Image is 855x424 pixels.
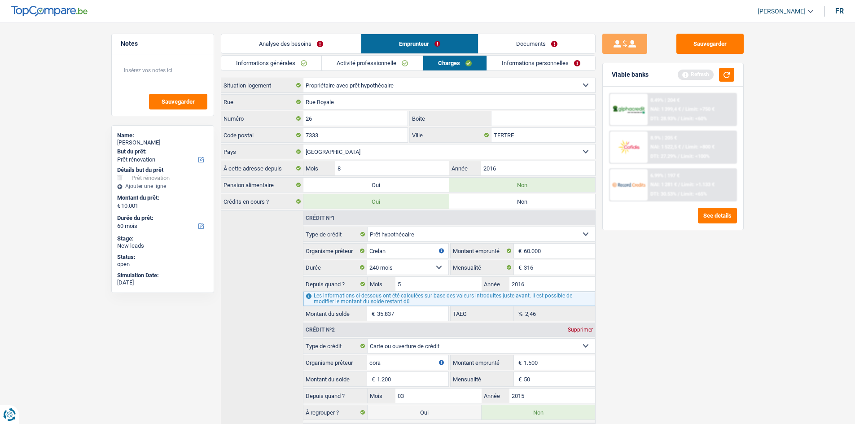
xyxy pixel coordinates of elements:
div: Crédit nº2 [303,327,337,332]
label: Montant emprunté [451,244,514,258]
span: DTI: 27.29% [650,153,676,159]
span: NAI: 1 399,4 € [650,106,681,112]
div: Supprimer [566,327,595,332]
label: Depuis quand ? [303,277,368,291]
span: / [682,144,684,150]
span: / [678,116,680,122]
label: Boite [410,111,491,126]
label: Durée [303,260,367,275]
span: € [514,355,524,370]
span: NAI: 1 522,5 € [650,144,681,150]
label: Mois [303,161,335,175]
a: Informations générales [221,56,322,70]
div: 8.49% | 204 € [650,97,680,103]
span: / [678,182,680,188]
label: Situation logement [221,78,303,92]
div: Simulation Date: [117,272,208,279]
div: Status: [117,254,208,261]
button: Sauvegarder [149,94,207,109]
label: Code postal [221,128,303,142]
label: Mois [368,277,395,291]
span: DTI: 28.93% [650,116,676,122]
label: But du prêt: [117,148,206,155]
label: Montant du prêt: [117,194,206,201]
span: € [514,372,524,386]
span: € [367,372,377,386]
label: À regrouper ? [303,405,368,420]
label: Montant du solde [303,372,367,386]
label: Rue [221,95,303,109]
span: Limit: <100% [681,153,710,159]
span: € [514,244,524,258]
img: TopCompare Logo [11,6,88,17]
label: À cette adresse depuis [221,161,303,175]
label: Organisme prêteur [303,355,367,370]
label: Mensualité [451,372,514,386]
label: Numéro [221,111,303,126]
div: Refresh [678,70,714,79]
a: Emprunteur [361,34,478,53]
a: Informations personnelles [487,56,595,70]
label: Type de crédit [303,227,368,241]
span: / [678,191,680,197]
input: MM [395,277,481,291]
div: Les informations ci-dessous ont été calculées sur base des valeurs introduites juste avant. Il es... [303,292,595,306]
a: Activité professionnelle [322,56,423,70]
button: See details [698,208,737,223]
label: Oui [303,194,449,209]
span: Limit: <65% [681,191,707,197]
span: Limit: >800 € [685,144,715,150]
label: Depuis quand ? [303,389,368,403]
div: open [117,261,208,268]
div: Stage: [117,235,208,242]
label: Ville [410,128,491,142]
div: New leads [117,242,208,249]
label: Non [449,178,595,192]
img: AlphaCredit [612,105,645,115]
a: Documents [478,34,595,53]
label: Montant du solde [303,306,367,321]
label: Mensualité [451,260,514,275]
span: € [367,306,377,321]
h5: Notes [121,40,205,48]
input: AAAA [509,277,595,291]
label: Non [482,405,595,420]
input: AAAA [509,389,595,403]
label: Durée du prêt: [117,214,206,222]
span: € [514,260,524,275]
label: Mois [368,389,395,403]
div: 6.99% | 197 € [650,173,680,179]
div: [PERSON_NAME] [117,139,208,146]
label: Année [449,161,481,175]
div: Crédit nº1 [303,215,337,221]
label: Type de crédit [303,339,368,353]
a: Analyse des besoins [221,34,361,53]
input: MM [335,161,449,175]
span: DTI: 30.53% [650,191,676,197]
div: [DATE] [117,279,208,286]
label: Oui [368,405,481,420]
span: / [678,153,680,159]
input: MM [395,389,481,403]
label: Oui [303,178,449,192]
span: Limit: <60% [681,116,707,122]
span: % [514,306,525,321]
div: Détails but du prêt [117,166,208,174]
label: Année [482,277,509,291]
div: Viable banks [612,71,649,79]
span: NAI: 1 281 € [650,182,677,188]
span: [PERSON_NAME] [758,8,806,15]
span: € [117,202,120,210]
label: Pension alimentaire [221,178,303,192]
span: / [682,106,684,112]
label: Organisme prêteur [303,244,367,258]
label: Crédits en cours ? [221,194,303,209]
label: Non [449,194,595,209]
input: AAAA [481,161,595,175]
span: Limit: >750 € [685,106,715,112]
span: Limit: >1.133 € [681,182,715,188]
div: Name: [117,132,208,139]
div: fr [835,7,844,15]
span: Sauvegarder [162,99,195,105]
label: Année [482,389,509,403]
